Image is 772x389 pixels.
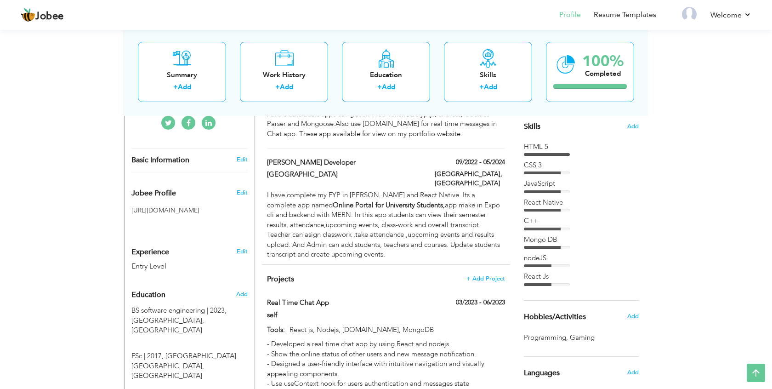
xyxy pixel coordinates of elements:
[267,310,421,320] label: self
[236,290,248,298] span: Add
[125,338,255,381] div: FSc, 2017
[131,261,226,272] div: Entry Level
[594,10,656,20] a: Resume Templates
[524,216,639,226] div: C++
[275,82,280,92] label: +
[131,306,227,315] span: BS software engineering, University of South Asia, 2023
[349,70,423,80] div: Education
[131,219,167,229] iframe: fb:share_button Facebook Social Plugin
[131,156,189,165] span: Basic Information
[524,333,570,343] span: Programming
[131,291,165,299] span: Education
[627,122,639,131] span: Add
[517,301,646,333] div: Share some of your professional and personal interests.
[582,69,624,78] div: Completed
[280,82,293,92] a: Add
[267,298,421,308] label: Real Time Chat App
[267,170,421,179] label: [GEOGRAPHIC_DATA]
[566,333,568,342] span: ,
[131,351,236,380] span: [GEOGRAPHIC_DATA] [GEOGRAPHIC_DATA], [GEOGRAPHIC_DATA]
[267,190,505,259] div: I have complete my FYP in [PERSON_NAME] and React Native. Its a complete app named app make in Ex...
[285,325,505,335] p: React js, Nodejs, [DOMAIN_NAME], MongoDB
[145,70,219,80] div: Summary
[35,11,64,22] span: Jobee
[131,316,204,335] span: [GEOGRAPHIC_DATA], [GEOGRAPHIC_DATA]
[682,7,697,22] img: Profile Img
[247,70,321,80] div: Work History
[456,158,505,167] label: 09/2022 - 05/2024
[131,248,169,257] span: Experience
[466,275,505,282] span: + Add Project
[435,170,505,188] label: [GEOGRAPHIC_DATA], [GEOGRAPHIC_DATA]
[267,274,294,284] span: Projects
[570,333,596,343] span: Gaming
[131,207,248,214] h5: [URL][DOMAIN_NAME]
[267,275,505,284] h4: This helps to highlight the project, tools and skills you have worked on.
[524,235,639,245] div: Mongo DB
[125,306,255,335] div: BS software engineering, 2023
[524,253,639,263] div: nodeJS
[237,247,248,256] a: Edit
[484,82,497,92] a: Add
[524,369,560,378] span: Languages
[451,70,525,80] div: Skills
[479,82,484,92] label: +
[237,155,248,164] a: Edit
[627,312,639,320] span: Add
[178,82,191,92] a: Add
[21,8,35,23] img: jobee.io
[582,53,624,69] div: 100%
[710,10,751,21] a: Welcome
[267,158,421,167] label: [PERSON_NAME] Developer
[131,351,164,360] span: FSc, Narowal Public School Narowal, 2017
[267,325,285,335] label: Tools:
[131,189,176,198] span: Jobee Profile
[524,313,586,321] span: Hobbies/Activities
[377,82,382,92] label: +
[524,121,540,132] span: Skills
[524,198,639,207] div: React Native
[524,142,639,152] div: HTML 5
[21,8,64,23] a: Jobee
[456,298,505,307] label: 03/2023 - 06/2023
[173,82,178,92] label: +
[627,368,639,377] span: Add
[524,160,639,170] div: CSS 3
[559,10,581,20] a: Profile
[125,179,255,202] div: Enhance your career by creating a custom URL for your Jobee public profile.
[333,200,445,210] strong: Online Portal for University Students,
[524,179,639,189] div: JavaScript
[382,82,395,92] a: Add
[524,272,639,281] div: React Js
[237,189,248,197] span: Edit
